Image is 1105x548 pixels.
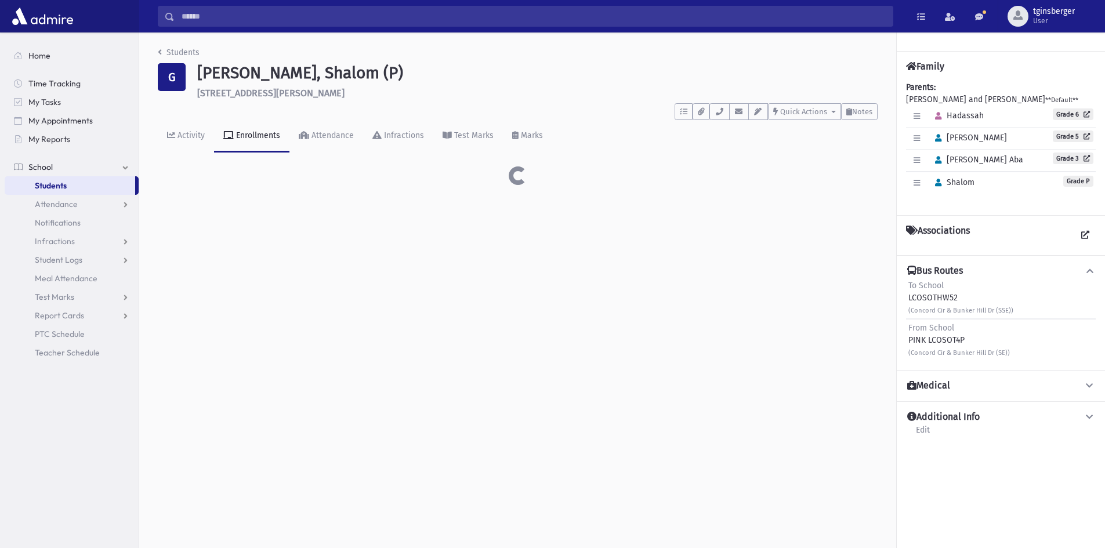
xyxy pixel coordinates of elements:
span: My Reports [28,134,70,144]
span: Meal Attendance [35,273,97,284]
b: Parents: [906,82,936,92]
span: Time Tracking [28,78,81,89]
span: Report Cards [35,310,84,321]
small: (Concord Cir & Bunker Hill Dr (SSE)) [908,307,1013,314]
div: PINK LCOSOT4P [908,322,1010,358]
nav: breadcrumb [158,46,200,63]
a: Home [5,46,139,65]
div: G [158,63,186,91]
a: View all Associations [1075,225,1096,246]
input: Search [175,6,893,27]
button: Notes [841,103,878,120]
img: AdmirePro [9,5,76,28]
button: Additional Info [906,411,1096,423]
a: Teacher Schedule [5,343,139,362]
div: Enrollments [234,130,280,140]
span: Teacher Schedule [35,347,100,358]
a: Infractions [5,232,139,251]
span: Infractions [35,236,75,246]
span: Home [28,50,50,61]
h4: Medical [907,380,950,392]
span: Students [35,180,67,191]
span: My Appointments [28,115,93,126]
div: Test Marks [452,130,494,140]
span: Notifications [35,217,81,228]
a: Grade 3 [1053,153,1093,164]
div: Marks [519,130,543,140]
a: Time Tracking [5,74,139,93]
h4: Associations [906,225,970,246]
span: Notes [852,107,872,116]
a: My Reports [5,130,139,148]
a: Attendance [5,195,139,213]
a: Report Cards [5,306,139,325]
button: Bus Routes [906,265,1096,277]
a: Activity [158,120,214,153]
small: (Concord Cir & Bunker Hill Dr (SE)) [908,349,1010,357]
a: Student Logs [5,251,139,269]
a: School [5,158,139,176]
span: tginsberger [1033,7,1075,16]
span: Student Logs [35,255,82,265]
a: Enrollments [214,120,289,153]
span: School [28,162,53,172]
span: User [1033,16,1075,26]
div: Activity [175,130,205,140]
span: Quick Actions [780,107,827,116]
span: To School [908,281,944,291]
a: Edit [915,423,930,444]
div: LCOSOTHW52 [908,280,1013,316]
a: Students [5,176,135,195]
span: Shalom [930,177,974,187]
a: My Tasks [5,93,139,111]
span: From School [908,323,954,333]
a: Test Marks [433,120,503,153]
a: Marks [503,120,552,153]
a: My Appointments [5,111,139,130]
span: [PERSON_NAME] Aba [930,155,1023,165]
a: Attendance [289,120,363,153]
a: Grade 5 [1053,130,1093,142]
a: Infractions [363,120,433,153]
h4: Family [906,61,944,72]
h6: [STREET_ADDRESS][PERSON_NAME] [197,88,878,99]
a: Students [158,48,200,57]
h4: Additional Info [907,411,980,423]
a: Meal Attendance [5,269,139,288]
div: Infractions [382,130,424,140]
span: Test Marks [35,292,74,302]
button: Quick Actions [768,103,841,120]
a: Grade 6 [1053,108,1093,120]
button: Medical [906,380,1096,392]
div: [PERSON_NAME] and [PERSON_NAME] [906,81,1096,206]
a: Test Marks [5,288,139,306]
a: PTC Schedule [5,325,139,343]
span: My Tasks [28,97,61,107]
a: Notifications [5,213,139,232]
span: PTC Schedule [35,329,85,339]
span: Hadassah [930,111,984,121]
span: Attendance [35,199,78,209]
span: [PERSON_NAME] [930,133,1007,143]
span: Grade P [1063,176,1093,187]
h4: Bus Routes [907,265,963,277]
div: Attendance [309,130,354,140]
h1: [PERSON_NAME], Shalom (P) [197,63,878,83]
